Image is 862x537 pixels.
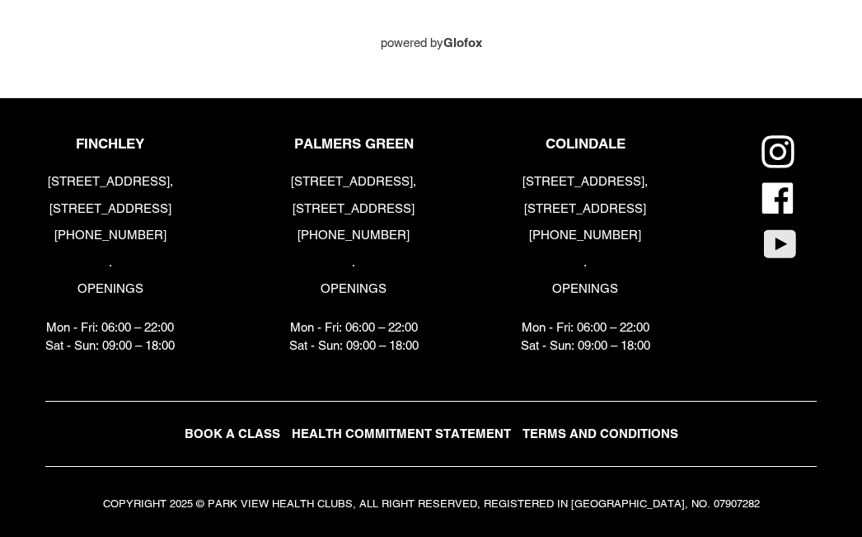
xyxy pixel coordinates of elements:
p: FINCHLEY [45,135,175,152]
p: [STREET_ADDRESS], [45,172,175,191]
a: HEALTH COMMITMENT STATEMENT [288,422,515,446]
p: . [521,253,650,272]
a: Glofox [443,35,482,49]
p: [PHONE_NUMBER] [289,226,419,245]
span: TERMS AND CONDITIONS [522,426,678,440]
p: Mon - Fri: 06:00 – 22:00 Sat - Sun: 09:00 – 18:00 [289,318,419,356]
p: [STREET_ADDRESS] [521,200,650,219]
p: . [289,253,419,272]
p: [STREET_ADDRESS] [289,200,419,219]
p: COLINDALE [521,135,650,152]
span: BOOK A CLASS [185,426,280,440]
p: OPENINGS [45,280,175,299]
a: BOOK A CLASS [180,422,284,446]
p: PALMERS GREEN [289,135,419,152]
p: [STREET_ADDRESS], [521,172,650,191]
p: [STREET_ADDRESS] [45,200,175,219]
span: HEALTH COMMITMENT STATEMENT [292,426,511,440]
p: [STREET_ADDRESS], [289,172,419,191]
p: OPENINGS [521,280,650,299]
p: Mon - Fri: 06:00 – 22:00 Sat - Sun: 09:00 – 18:00 [521,318,650,356]
p: . [45,253,175,272]
p: [PHONE_NUMBER] [521,226,650,245]
p: OPENINGS [289,280,419,299]
small: COPYRIGHT 2025 © PARK VIEW HEALTH CLUBS, ALL RIGHT RESERVED, REGISTERED IN [GEOGRAPHIC_DATA], NO.... [103,497,760,510]
a: TERMS AND CONDITIONS [518,422,682,446]
p: [PHONE_NUMBER] [45,226,175,245]
p: Mon - Fri: 06:00 – 22:00 Sat - Sun: 09:00 – 18:00 [45,318,175,356]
